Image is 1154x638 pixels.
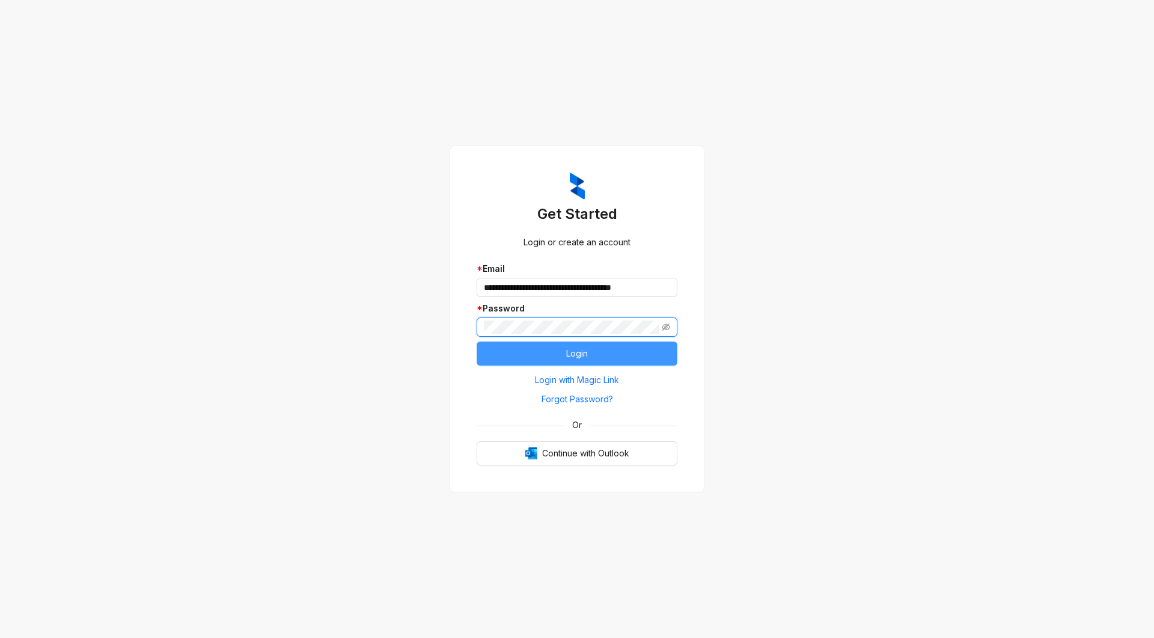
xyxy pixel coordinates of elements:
[570,173,585,200] img: ZumaIcon
[566,347,588,360] span: Login
[542,447,629,460] span: Continue with Outlook
[477,262,677,275] div: Email
[525,447,537,459] img: Outlook
[535,373,619,387] span: Login with Magic Link
[662,323,670,331] span: eye-invisible
[477,370,677,390] button: Login with Magic Link
[477,204,677,224] h3: Get Started
[477,302,677,315] div: Password
[542,393,613,406] span: Forgot Password?
[564,419,590,432] span: Or
[477,236,677,249] div: Login or create an account
[477,342,677,366] button: Login
[477,441,677,465] button: OutlookContinue with Outlook
[477,390,677,409] button: Forgot Password?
